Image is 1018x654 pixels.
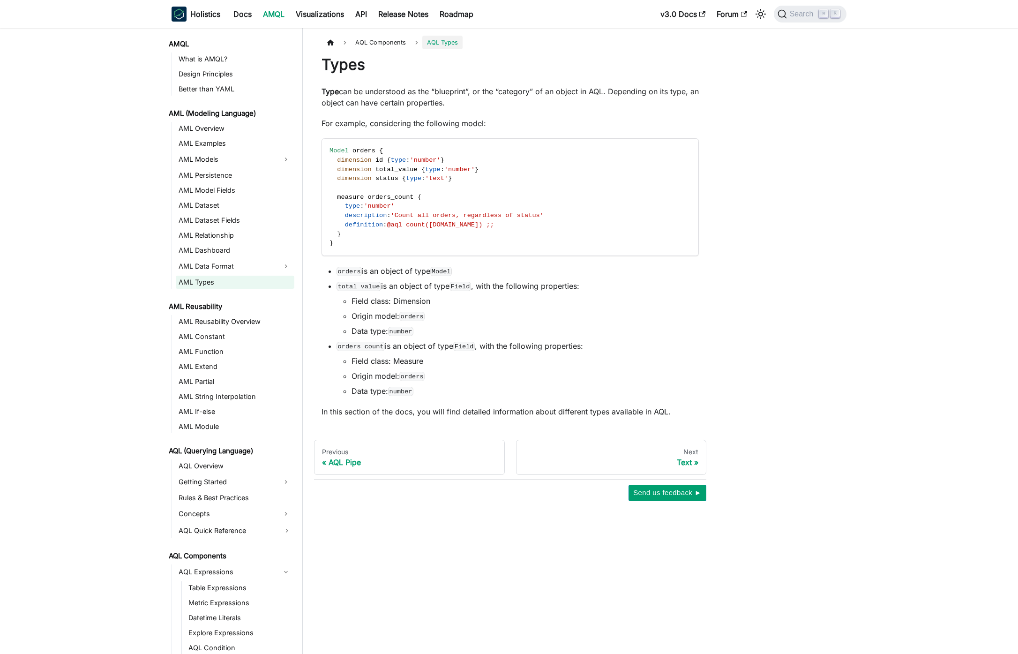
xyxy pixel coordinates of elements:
nav: Breadcrumbs [322,36,699,49]
a: AML Model Fields [176,184,294,197]
a: Rules & Best Practices [176,491,294,504]
a: What is AMQL? [176,53,294,66]
a: HolisticsHolistics [172,7,220,22]
li: Origin model: [352,370,699,382]
b: Holistics [190,8,220,20]
a: AML Overview [176,122,294,135]
span: Search [787,10,819,18]
kbd: K [831,9,840,18]
span: dimension [337,157,371,164]
span: AQL Types [422,36,463,49]
a: AML Persistence [176,169,294,182]
code: Field [453,342,475,351]
a: AML (Modeling Language) [166,107,294,120]
a: AQL Overview [176,459,294,473]
button: Expand sidebar category 'Getting Started' [277,474,294,489]
li: Field class: Measure [352,355,699,367]
button: Expand sidebar category 'AML Models' [277,152,294,167]
span: : [387,212,390,219]
span: : [441,166,444,173]
span: } [441,157,444,164]
strong: Type [322,87,339,96]
span: @aql count([DOMAIN_NAME]) ;; [387,221,494,228]
a: PreviousAQL Pipe [314,440,505,475]
a: API [350,7,373,22]
p: For example, considering the following model: [322,118,699,129]
a: AML Relationship [176,229,294,242]
a: Release Notes [373,7,434,22]
a: AML Partial [176,375,294,388]
button: Collapse sidebar category 'AQL Expressions' [277,564,294,579]
span: id [375,157,383,164]
a: AMQL [257,7,290,22]
span: } [448,175,452,182]
button: Send us feedback ► [629,485,706,501]
a: AML Dataset [176,199,294,212]
button: Expand sidebar category 'AML Data Format' [277,259,294,274]
a: Visualizations [290,7,350,22]
a: AML Dataset Fields [176,214,294,227]
span: 'number' [410,157,440,164]
span: { [421,166,425,173]
a: AMQL [166,38,294,51]
span: : [383,221,387,228]
div: Next [524,448,699,456]
a: AML Constant [176,330,294,343]
div: Previous [322,448,497,456]
code: Model [430,267,452,276]
span: : [360,203,364,210]
a: Home page [322,36,339,49]
a: NextText [516,440,707,475]
p: In this section of the docs, you will find detailed information about different types available i... [322,406,699,417]
span: measure [337,194,364,201]
a: Better than YAML [176,83,294,96]
button: Search (Command+K) [774,6,846,23]
span: { [418,194,421,201]
a: Design Principles [176,68,294,81]
a: AML Module [176,420,294,433]
div: Text [524,458,699,467]
span: 'number' [364,203,394,210]
kbd: ⌘ [819,9,828,18]
button: Expand sidebar category 'Concepts' [277,506,294,521]
span: AQL Components [351,36,411,49]
a: AML Data Format [176,259,277,274]
span: Model [329,147,349,154]
span: type [345,203,360,210]
button: Switch between dark and light mode (currently light mode) [753,7,768,22]
li: is an object of type , with the following properties: [337,340,699,397]
p: can be understood as the “blueprint”, or the “category” of an object in AQL. Depending on its typ... [322,86,699,108]
a: AML Extend [176,360,294,373]
div: AQL Pipe [322,458,497,467]
code: number [388,387,413,396]
a: Table Expressions [186,581,294,594]
a: AML Reusability Overview [176,315,294,328]
span: description [345,212,387,219]
span: orders [352,147,375,154]
span: type [391,157,406,164]
span: definition [345,221,383,228]
code: number [388,327,413,336]
img: Holistics [172,7,187,22]
nav: Docs sidebar [162,28,303,654]
span: } [329,240,333,247]
a: AQL Expressions [176,564,277,579]
a: Getting Started [176,474,277,489]
a: Metric Expressions [186,596,294,609]
nav: Docs pages [314,440,706,475]
code: orders [399,372,425,381]
a: AQL Components [166,549,294,563]
a: AML Models [176,152,277,167]
h1: Types [322,55,699,74]
code: orders [337,267,362,276]
span: 'Count all orders, regardless of status' [391,212,544,219]
span: } [337,231,341,238]
span: } [475,166,479,173]
span: { [387,157,390,164]
li: Field class: Dimension [352,295,699,307]
span: orders_count [368,194,414,201]
li: is an object of type , with the following properties: [337,280,699,337]
span: : [421,175,425,182]
a: AQL Quick Reference [176,523,294,538]
span: { [379,147,383,154]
